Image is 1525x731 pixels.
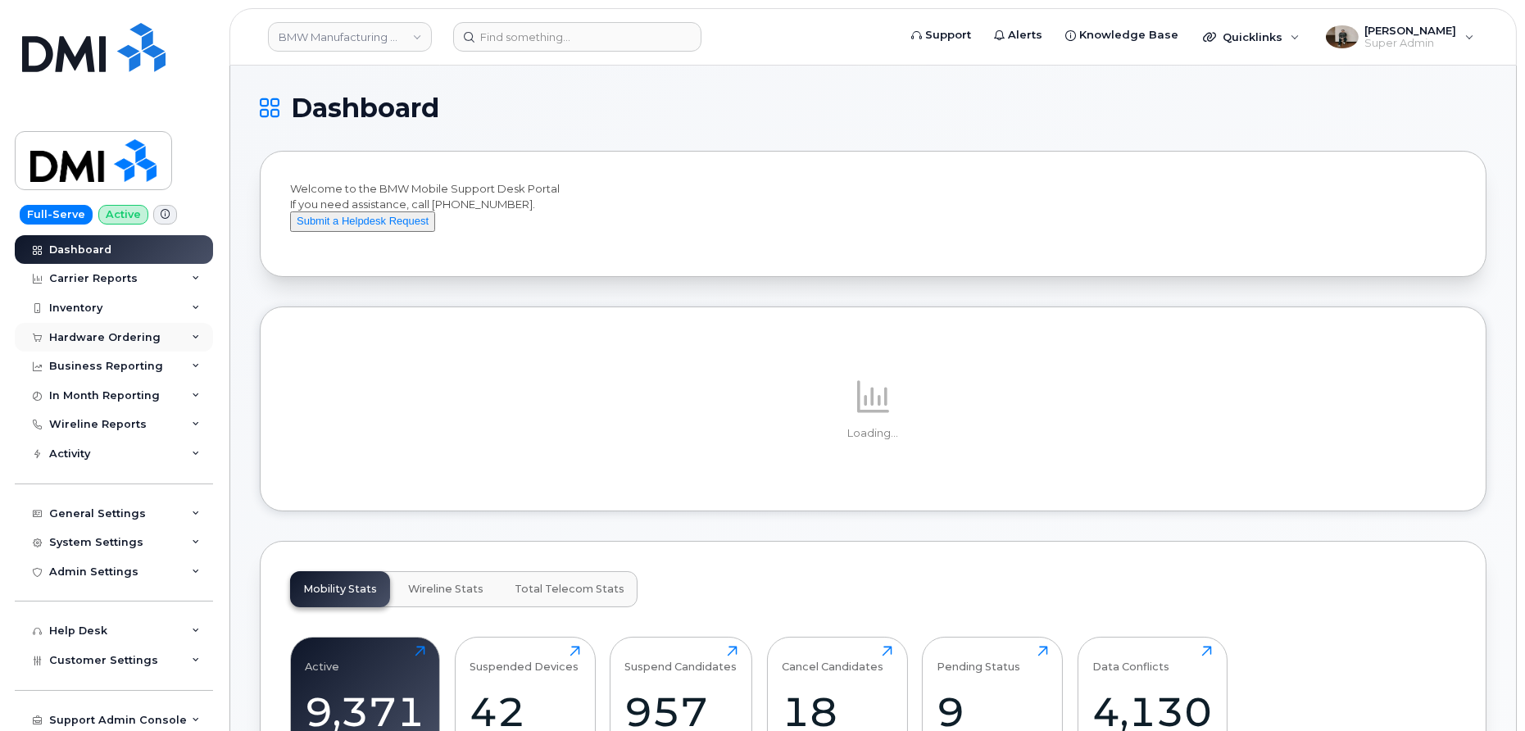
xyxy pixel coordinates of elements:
span: Dashboard [291,96,439,120]
a: Submit a Helpdesk Request [290,214,435,227]
div: Data Conflicts [1092,646,1169,673]
div: Welcome to the BMW Mobile Support Desk Portal If you need assistance, call [PHONE_NUMBER]. [290,181,1456,247]
span: Wireline Stats [408,583,483,596]
div: Cancel Candidates [782,646,883,673]
span: Total Telecom Stats [515,583,624,596]
div: Suspend Candidates [625,646,738,673]
div: Pending Status [937,646,1021,673]
p: Loading... [290,426,1456,441]
div: Active [306,646,340,673]
button: Submit a Helpdesk Request [290,211,435,232]
div: Suspended Devices [470,646,579,673]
